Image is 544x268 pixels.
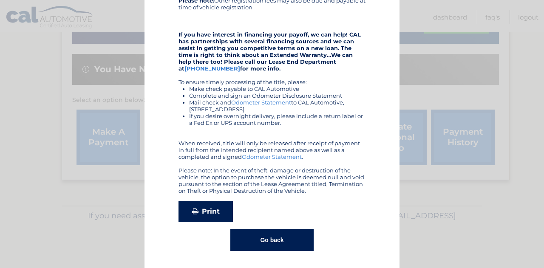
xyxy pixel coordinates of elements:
[189,85,365,92] li: Make check payable to CAL Automotive
[189,92,365,99] li: Complete and sign an Odometer Disclosure Statement
[231,99,291,106] a: Odometer Statement
[242,153,302,160] a: Odometer Statement
[189,99,365,113] li: Mail check and to CAL Automotive, [STREET_ADDRESS]
[184,65,240,72] a: [PHONE_NUMBER]
[189,113,365,126] li: If you desire overnight delivery, please include a return label or a Fed Ex or UPS account number.
[178,31,361,72] strong: If you have interest in financing your payoff, we can help! CAL has partnerships with several fin...
[178,201,233,222] a: Print
[230,229,313,251] button: Go back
